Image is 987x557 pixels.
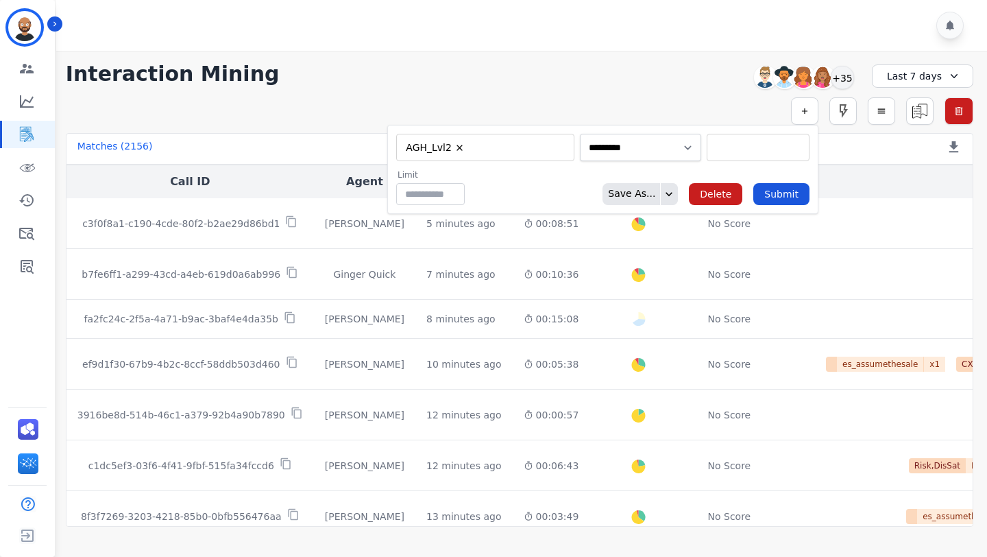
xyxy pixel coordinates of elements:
div: 00:10:36 [524,268,579,281]
p: c3f0f8a1-c190-4cde-80f2-b2ae29d86bd1 [82,217,280,230]
ul: selected options [710,141,806,155]
span: x 1 [924,357,945,372]
div: No Score [708,459,751,473]
div: No Score [708,357,751,371]
div: 00:03:49 [524,510,579,523]
div: Last 7 days [872,64,973,88]
p: 8f3f7269-3203-4218-85b0-0bfb556476aa [81,510,282,523]
div: 7 minutes ago [426,268,496,281]
div: Save As... [602,183,655,205]
button: Call ID [170,174,210,190]
span: Risk,DisSat [909,458,966,473]
div: [PERSON_NAME] [325,408,404,422]
div: No Score [708,510,751,523]
button: Remove AGH_Lvl2 [454,143,465,153]
div: 00:00:57 [524,408,579,422]
div: [PERSON_NAME] [325,459,404,473]
div: 00:06:43 [524,459,579,473]
li: AGH_Lvl2 [402,141,470,154]
span: es_assumethesale [837,357,924,372]
h1: Interaction Mining [66,62,280,86]
p: b7fe6ff1-a299-43cd-a4eb-619d0a6ab996 [82,268,280,281]
div: 12 minutes ago [426,459,501,473]
div: No Score [708,217,751,230]
button: Agent [346,174,383,190]
div: 00:08:51 [524,217,579,230]
div: [PERSON_NAME] [325,357,404,371]
p: ef9d1f30-67b9-4b2c-8ccf-58ddb503d460 [82,357,280,371]
ul: selected options [400,139,565,156]
div: No Score [708,312,751,326]
div: Ginger Quick [325,268,404,281]
p: fa2fc24c-2f5a-4a71-b9ac-3baf4e4da35b [84,312,278,326]
div: 5 minutes ago [426,217,496,230]
p: c1dc5ef3-03f6-4f41-9fbf-515fa34fccd6 [88,459,274,473]
div: 12 minutes ago [426,408,501,422]
div: No Score [708,268,751,281]
div: [PERSON_NAME] [325,510,404,523]
div: [PERSON_NAME] [325,217,404,230]
img: Bordered avatar [8,11,41,44]
div: No Score [708,408,751,422]
div: 00:05:38 [524,357,579,371]
label: Limit [398,169,465,180]
div: [PERSON_NAME] [325,312,404,326]
button: Submit [753,183,809,205]
button: Delete [689,183,742,205]
div: 00:15:08 [524,312,579,326]
div: 10 minutes ago [426,357,501,371]
div: +35 [831,66,854,89]
div: Matches ( 2156 ) [77,139,153,158]
div: 8 minutes ago [426,312,496,326]
div: 13 minutes ago [426,510,501,523]
p: 3916be8d-514b-46c1-a379-92b4a90b7890 [77,408,285,422]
